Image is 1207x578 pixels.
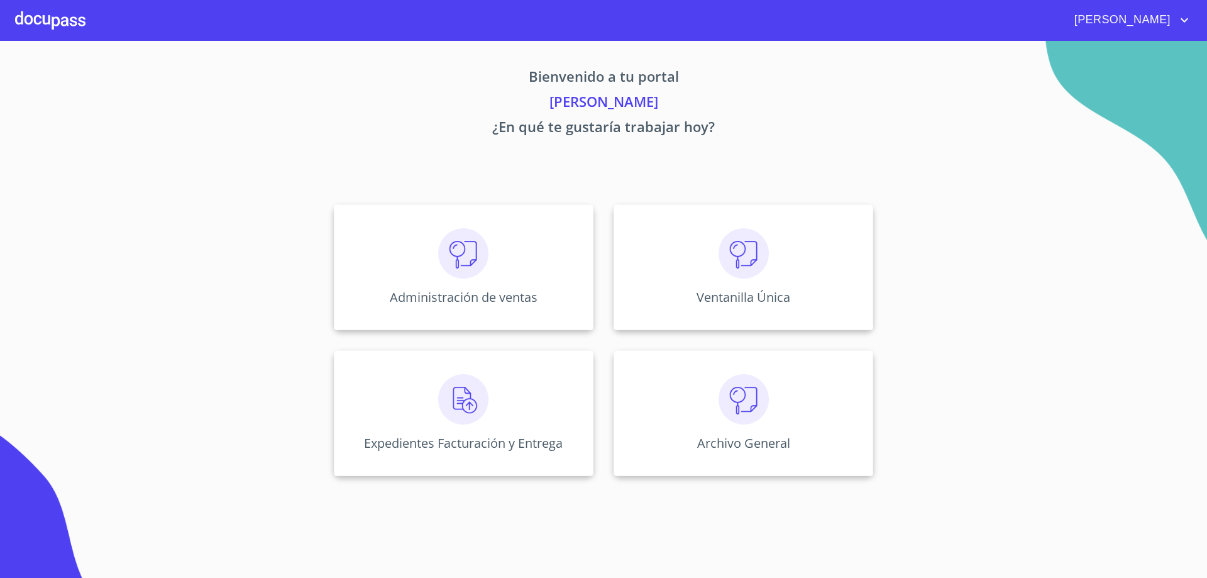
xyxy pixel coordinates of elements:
img: carga.png [438,374,488,425]
p: Administración de ventas [390,289,537,306]
p: [PERSON_NAME] [216,91,991,116]
img: consulta.png [719,228,769,279]
p: Archivo General [697,435,790,452]
p: Bienvenido a tu portal [216,66,991,91]
span: [PERSON_NAME] [1065,10,1177,30]
p: ¿En qué te gustaría trabajar hoy? [216,116,991,142]
img: consulta.png [438,228,488,279]
img: consulta.png [719,374,769,425]
button: account of current user [1065,10,1192,30]
p: Ventanilla Única [697,289,790,306]
p: Expedientes Facturación y Entrega [364,435,563,452]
